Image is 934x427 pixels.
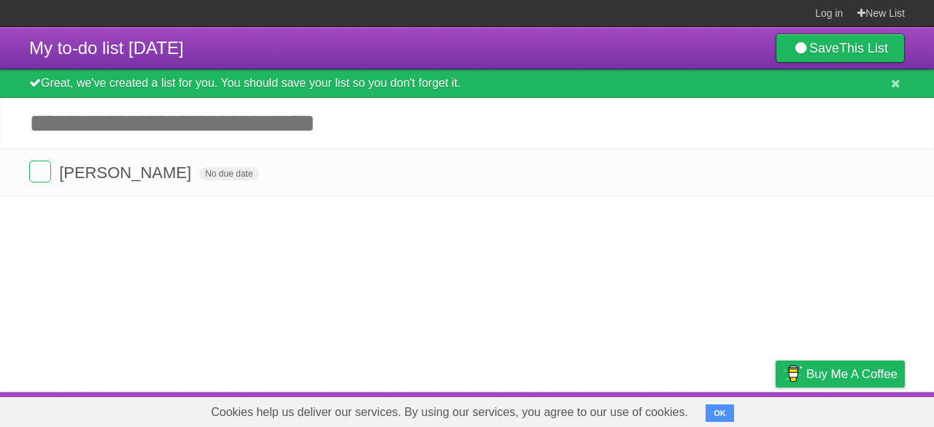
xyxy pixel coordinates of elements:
span: No due date [199,167,258,180]
button: OK [706,404,734,422]
b: This List [839,41,888,55]
a: Privacy [757,396,795,423]
span: My to-do list [DATE] [29,38,184,58]
a: Buy me a coffee [776,361,905,388]
a: Developers [630,396,689,423]
span: [PERSON_NAME] [59,164,195,182]
a: About [582,396,612,423]
a: Suggest a feature [813,396,905,423]
a: Terms [707,396,739,423]
label: Done [29,161,51,182]
span: Cookies help us deliver our services. By using our services, you agree to our use of cookies. [196,398,703,427]
img: Buy me a coffee [783,361,803,386]
span: Buy me a coffee [806,361,898,387]
a: SaveThis List [776,34,905,63]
